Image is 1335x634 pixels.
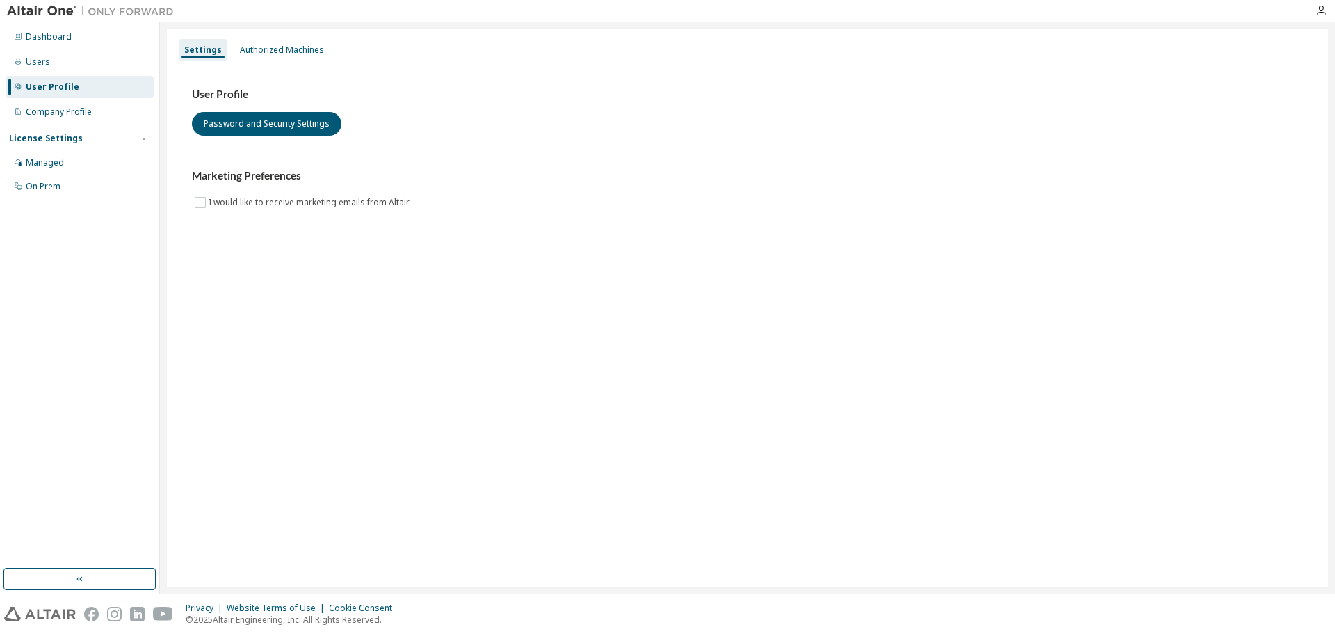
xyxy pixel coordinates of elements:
img: Altair One [7,4,181,18]
h3: User Profile [192,88,1303,102]
img: altair_logo.svg [4,607,76,621]
div: Privacy [186,603,227,614]
img: instagram.svg [107,607,122,621]
div: Cookie Consent [329,603,400,614]
div: Dashboard [26,31,72,42]
div: Settings [184,45,222,56]
img: youtube.svg [153,607,173,621]
div: Company Profile [26,106,92,118]
button: Password and Security Settings [192,112,341,136]
h3: Marketing Preferences [192,169,1303,183]
div: Authorized Machines [240,45,324,56]
div: Users [26,56,50,68]
img: facebook.svg [84,607,99,621]
div: User Profile [26,81,79,93]
div: Website Terms of Use [227,603,329,614]
img: linkedin.svg [130,607,145,621]
div: License Settings [9,133,83,144]
label: I would like to receive marketing emails from Altair [209,194,412,211]
div: Managed [26,157,64,168]
p: © 2025 Altair Engineering, Inc. All Rights Reserved. [186,614,400,626]
div: On Prem [26,181,60,192]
